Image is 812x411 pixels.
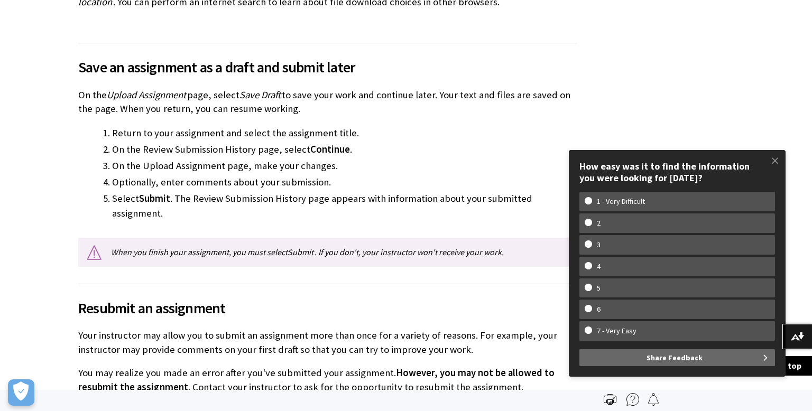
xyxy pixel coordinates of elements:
[585,240,613,249] w-span: 3
[604,393,616,406] img: Print
[579,161,775,183] div: How easy was it to find the information you were looking for [DATE]?
[112,158,577,173] li: On the Upload Assignment page, make your changes.
[288,247,313,257] span: Submit
[112,191,577,221] li: Select . The Review Submission History page appears with information about your submitted assignm...
[585,284,613,293] w-span: 5
[647,349,703,366] span: Share Feedback
[78,238,577,266] p: When you finish your assignment, you must select . If you don't, your instructor won't receive yo...
[78,366,577,394] p: You may realize you made an error after you've submitted your assignment. . Contact your instruct...
[78,88,577,116] p: On the page, select to save your work and continue later. Your text and files are saved on the pa...
[239,89,281,101] span: Save Draft
[585,262,613,271] w-span: 4
[112,142,577,157] li: On the Review Submission History page, select .
[585,219,613,228] w-span: 2
[112,175,577,190] li: Optionally, enter comments about your submission.
[107,89,186,101] span: Upload Assignment
[139,192,170,204] span: Submit
[112,126,577,141] li: Return to your assignment and select the assignment title.
[579,349,775,366] button: Share Feedback
[78,329,577,356] p: Your instructor may allow you to submit an assignment more than once for a variety of reasons. Fo...
[78,56,577,78] span: Save an assignment as a draft and submit later
[310,143,350,155] span: Continue
[626,393,639,406] img: More help
[78,297,577,319] span: Resubmit an assignment
[585,305,613,314] w-span: 6
[8,379,34,406] button: Open Preferences
[647,393,660,406] img: Follow this page
[585,197,657,206] w-span: 1 - Very Difficult
[585,326,649,335] w-span: 7 - Very Easy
